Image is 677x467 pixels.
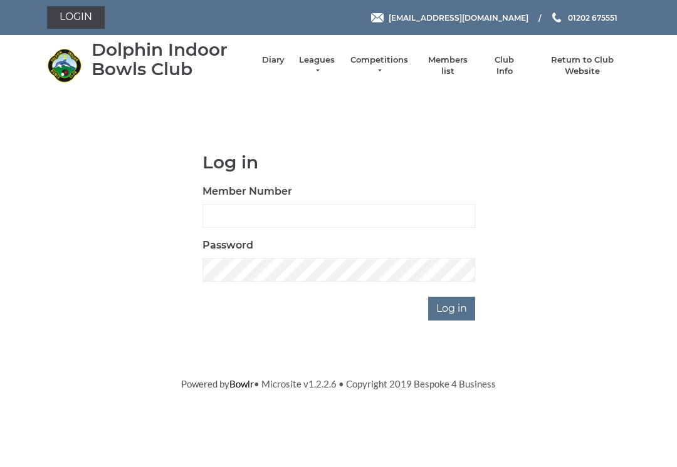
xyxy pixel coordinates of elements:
div: Dolphin Indoor Bowls Club [92,40,249,79]
a: Bowlr [229,378,254,389]
span: [EMAIL_ADDRESS][DOMAIN_NAME] [389,13,528,22]
a: Club Info [486,54,523,77]
h1: Log in [202,153,475,172]
img: Phone us [552,13,561,23]
span: 01202 675551 [568,13,617,22]
a: Return to Club Website [535,54,630,77]
label: Password [202,238,253,253]
a: Login [47,6,105,29]
img: Dolphin Indoor Bowls Club [47,48,81,83]
a: Email [EMAIL_ADDRESS][DOMAIN_NAME] [371,12,528,24]
a: Leagues [297,54,337,77]
a: Diary [262,54,285,66]
img: Email [371,13,384,23]
a: Competitions [349,54,409,77]
input: Log in [428,297,475,321]
a: Phone us 01202 675551 [550,12,617,24]
span: Powered by • Microsite v1.2.2.6 • Copyright 2019 Bespoke 4 Business [181,378,496,389]
a: Members list [421,54,473,77]
label: Member Number [202,184,292,199]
